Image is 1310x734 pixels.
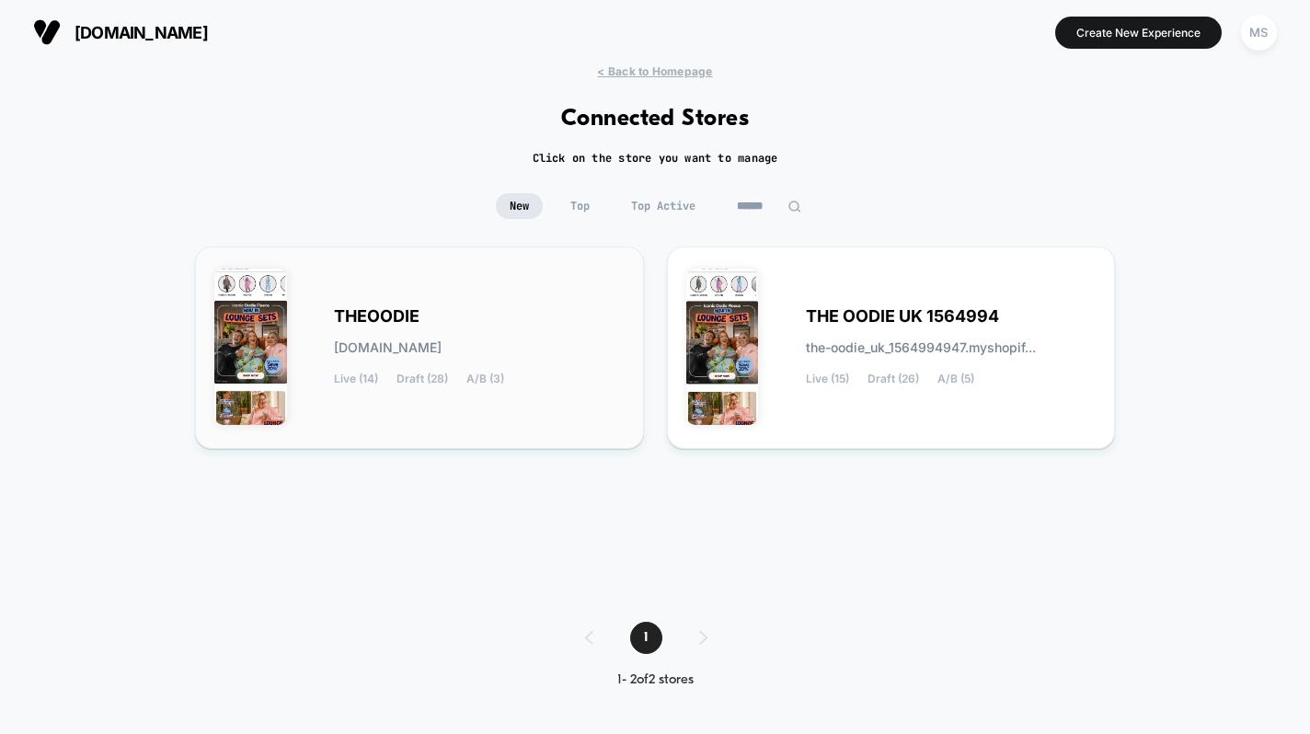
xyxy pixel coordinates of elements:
img: THEOODIE [214,269,287,425]
span: Top Active [617,193,709,219]
span: A/B (5) [937,373,974,385]
div: 1 - 2 of 2 stores [567,672,744,688]
span: the-oodie_uk_1564994947.myshopif... [806,341,1036,354]
span: 1 [630,622,662,654]
button: MS [1235,14,1282,52]
span: New [496,193,543,219]
span: < Back to Homepage [597,64,712,78]
span: Draft (26) [868,373,919,385]
img: THE_OODIE_UK_1564994947 [686,269,759,425]
span: THE OODIE UK 1564994 [806,310,999,323]
img: Visually logo [33,18,61,46]
img: edit [787,200,801,213]
span: A/B (3) [466,373,504,385]
button: Create New Experience [1055,17,1222,49]
span: [DOMAIN_NAME] [334,341,442,354]
span: Top [557,193,603,219]
span: THEOODIE [334,310,419,323]
button: [DOMAIN_NAME] [28,17,213,47]
div: MS [1241,15,1277,51]
span: Live (14) [334,373,378,385]
h2: Click on the store you want to manage [533,151,778,166]
span: [DOMAIN_NAME] [75,23,208,42]
h1: Connected Stores [561,106,750,132]
span: Live (15) [806,373,849,385]
span: Draft (28) [396,373,448,385]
